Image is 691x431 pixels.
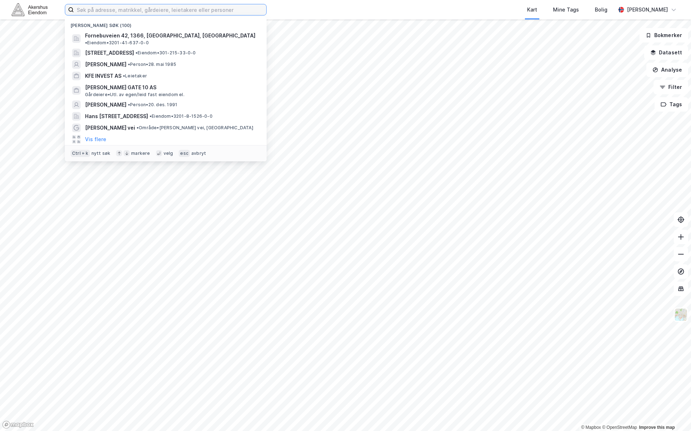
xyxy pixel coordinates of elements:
[655,396,691,431] div: Kontrollprogram for chat
[92,151,111,156] div: nytt søk
[85,100,126,109] span: [PERSON_NAME]
[655,97,688,112] button: Tags
[655,396,691,431] iframe: Chat Widget
[85,60,126,69] span: [PERSON_NAME]
[627,5,668,14] div: [PERSON_NAME]
[581,425,601,430] a: Mapbox
[164,151,173,156] div: velg
[85,92,184,98] span: Gårdeiere • Utl. av egen/leid fast eiendom el.
[123,73,125,78] span: •
[65,17,267,30] div: [PERSON_NAME] søk (100)
[654,80,688,94] button: Filter
[553,5,579,14] div: Mine Tags
[595,5,607,14] div: Bolig
[85,40,87,45] span: •
[85,135,106,144] button: Vis flere
[85,49,134,57] span: [STREET_ADDRESS]
[128,62,176,67] span: Person • 28. mai 1985
[137,125,139,130] span: •
[85,83,258,92] span: [PERSON_NAME] GATE 10 AS
[639,425,675,430] a: Improve this map
[639,28,688,42] button: Bokmerker
[74,4,266,15] input: Søk på adresse, matrikkel, gårdeiere, leietakere eller personer
[179,150,190,157] div: esc
[71,150,90,157] div: Ctrl + k
[123,73,147,79] span: Leietaker
[191,151,206,156] div: avbryt
[85,72,121,80] span: KFE INVEST AS
[674,308,688,322] img: Z
[2,421,34,429] a: Mapbox homepage
[646,63,688,77] button: Analyse
[12,3,48,16] img: akershus-eiendom-logo.9091f326c980b4bce74ccdd9f866810c.svg
[85,31,255,40] span: Fornebuveien 42, 1366, [GEOGRAPHIC_DATA], [GEOGRAPHIC_DATA]
[602,425,637,430] a: OpenStreetMap
[150,113,152,119] span: •
[131,151,150,156] div: markere
[128,102,177,108] span: Person • 20. des. 1991
[128,62,130,67] span: •
[135,50,138,55] span: •
[85,40,149,46] span: Eiendom • 3201-41-637-0-0
[128,102,130,107] span: •
[85,124,135,132] span: [PERSON_NAME] vei
[644,45,688,60] button: Datasett
[527,5,537,14] div: Kart
[150,113,213,119] span: Eiendom • 3201-8-1526-0-0
[85,112,148,121] span: Hans [STREET_ADDRESS]
[135,50,196,56] span: Eiendom • 301-215-33-0-0
[137,125,253,131] span: Område • [PERSON_NAME] vei, [GEOGRAPHIC_DATA]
